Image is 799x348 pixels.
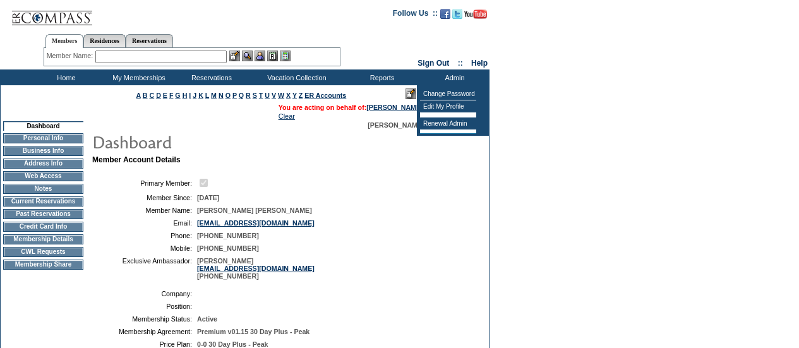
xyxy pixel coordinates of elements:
a: Clear [279,112,295,120]
td: Membership Details [3,234,83,244]
td: Price Plan: [97,340,192,348]
td: Personal Info [3,133,83,143]
td: Business Info [3,146,83,156]
td: Change Password [420,88,476,100]
a: Y [292,92,297,99]
span: [PERSON_NAME] [PHONE_NUMBER] [197,257,315,280]
td: Member Name: [97,207,192,214]
a: Become our fan on Facebook [440,13,450,20]
a: D [156,92,161,99]
a: Z [299,92,303,99]
img: Follow us on Twitter [452,9,462,19]
a: B [143,92,148,99]
span: [PERSON_NAME] [PERSON_NAME] [368,121,483,129]
td: Membership Share [3,260,83,270]
a: F [169,92,174,99]
td: Past Reservations [3,209,83,219]
td: Membership Agreement: [97,328,192,335]
a: J [193,92,196,99]
a: X [286,92,291,99]
a: [PERSON_NAME] [PERSON_NAME] [366,104,481,111]
td: Membership Status: [97,315,192,323]
a: E [163,92,167,99]
a: H [183,92,188,99]
td: Position: [97,303,192,310]
td: Reservations [174,69,246,85]
td: Dashboard [3,121,83,131]
a: Help [471,59,488,68]
td: Admin [417,69,490,85]
a: Sign Out [418,59,449,68]
a: Q [239,92,244,99]
td: My Memberships [101,69,174,85]
a: V [272,92,276,99]
img: Subscribe to our YouTube Channel [464,9,487,19]
span: Active [197,315,217,323]
td: Mobile: [97,244,192,252]
td: Phone: [97,232,192,239]
img: Reservations [267,51,278,61]
td: Web Access [3,171,83,181]
img: View [242,51,253,61]
td: Primary Member: [97,177,192,189]
span: You are acting on behalf of: [279,104,481,111]
a: T [259,92,263,99]
span: 0-0 30 Day Plus - Peak [197,340,268,348]
td: Vacation Collection [246,69,344,85]
div: Member Name: [47,51,95,61]
a: Reservations [126,34,173,47]
a: I [189,92,191,99]
a: O [225,92,231,99]
a: S [253,92,257,99]
a: Members [45,34,84,48]
img: b_calculator.gif [280,51,291,61]
a: ER Accounts [304,92,346,99]
td: CWL Requests [3,247,83,257]
b: Member Account Details [92,155,181,164]
span: [PERSON_NAME] [PERSON_NAME] [197,207,312,214]
a: [EMAIL_ADDRESS][DOMAIN_NAME] [197,219,315,227]
td: Notes [3,184,83,194]
td: Company: [97,290,192,297]
a: Follow us on Twitter [452,13,462,20]
img: Become our fan on Facebook [440,9,450,19]
a: A [136,92,141,99]
td: Reports [344,69,417,85]
img: pgTtlDashboard.gif [92,129,344,154]
td: Current Reservations [3,196,83,207]
a: M [211,92,217,99]
a: C [149,92,154,99]
td: Follow Us :: [393,8,438,23]
a: Subscribe to our YouTube Channel [464,13,487,20]
td: Email: [97,219,192,227]
a: G [175,92,180,99]
td: Home [28,69,101,85]
a: Residences [83,34,126,47]
td: Address Info [3,159,83,169]
a: U [265,92,270,99]
td: Renewal Admin [420,117,476,130]
span: :: [458,59,463,68]
a: W [278,92,284,99]
span: [DATE] [197,194,219,201]
a: [EMAIL_ADDRESS][DOMAIN_NAME] [197,265,315,272]
a: R [246,92,251,99]
a: L [205,92,209,99]
td: Credit Card Info [3,222,83,232]
a: P [232,92,237,99]
td: Exclusive Ambassador: [97,257,192,280]
img: Edit Mode [406,88,416,99]
span: [PHONE_NUMBER] [197,232,259,239]
td: Member Since: [97,194,192,201]
img: Impersonate [255,51,265,61]
span: [PHONE_NUMBER] [197,244,259,252]
a: N [219,92,224,99]
img: b_edit.gif [229,51,240,61]
span: Premium v01.15 30 Day Plus - Peak [197,328,309,335]
a: K [198,92,203,99]
td: Edit My Profile [420,100,476,113]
